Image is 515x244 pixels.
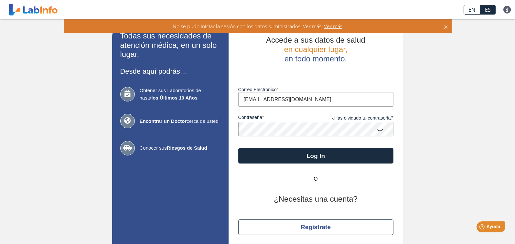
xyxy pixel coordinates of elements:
b: Encontrar un Doctor [140,118,187,124]
span: Obtener sus Laboratorios de hasta [140,87,220,101]
a: EN [464,5,480,15]
b: los Últimos 10 Años [151,95,198,101]
iframe: Help widget launcher [457,219,508,237]
h3: Desde aquí podrás... [120,67,220,75]
h2: ¿Necesitas una cuenta? [238,195,393,204]
span: Accede a sus datos de salud [266,36,365,44]
span: en todo momento. [284,54,347,63]
b: Riesgos de Salud [167,145,207,151]
label: contraseña [238,115,316,122]
button: Regístrate [238,219,393,235]
button: Log In [238,148,393,164]
span: Ver más [323,23,342,30]
span: cerca de usted [140,118,220,125]
span: O [296,175,335,183]
span: Conocer sus [140,144,220,152]
h2: Todas sus necesidades de atención médica, en un solo lugar. [120,31,220,59]
a: ES [480,5,496,15]
span: en cualquier lugar, [284,45,347,54]
label: Correo Electronico [238,87,393,92]
span: No se pudo iniciar la sesión con los datos suministrados. Ver más. [173,23,323,30]
a: ¿Has olvidado tu contraseña? [316,115,393,122]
